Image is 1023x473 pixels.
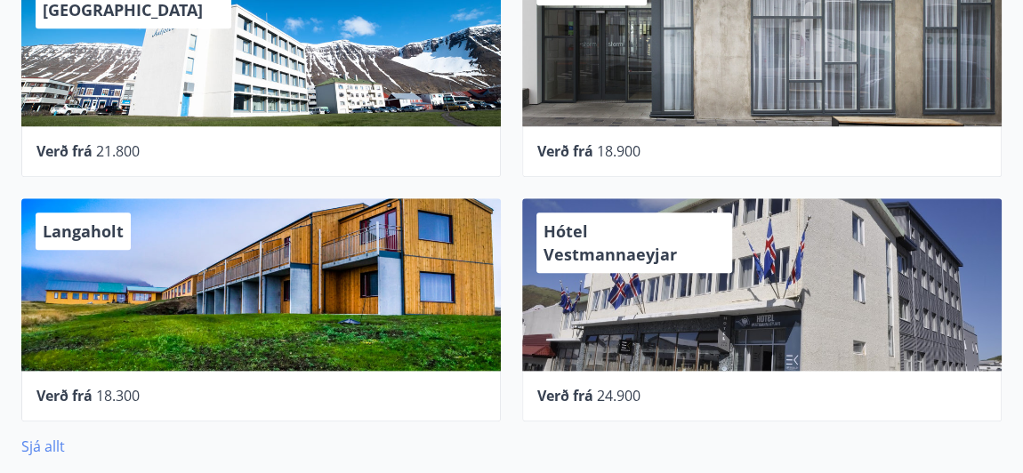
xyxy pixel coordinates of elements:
span: 21.800 [96,141,140,161]
span: 24.900 [597,386,640,405]
span: Verð frá [537,141,593,161]
span: Verð frá [36,386,93,405]
span: Hótel Vestmannaeyjar [544,220,677,265]
span: Verð frá [36,141,93,161]
span: Verð frá [537,386,593,405]
span: Langaholt [43,220,124,242]
a: Sjá allt [21,437,65,456]
span: 18.900 [597,141,640,161]
span: 18.300 [96,386,140,405]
